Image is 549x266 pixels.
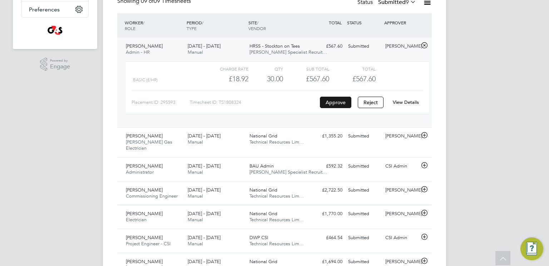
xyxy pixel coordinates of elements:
[249,258,277,265] span: National Grid
[358,97,384,108] button: Reject
[188,217,203,223] span: Manual
[188,234,221,241] span: [DATE] - [DATE]
[249,211,277,217] span: National Grid
[188,163,221,169] span: [DATE] - [DATE]
[187,25,197,31] span: TYPE
[393,99,419,105] a: View Details
[126,49,150,55] span: Admin - HR
[345,184,382,196] div: Submitted
[382,130,420,142] div: [PERSON_NAME]
[188,211,221,217] span: [DATE] - [DATE]
[126,258,163,265] span: [PERSON_NAME]
[329,64,375,73] div: Total
[249,139,304,145] span: Technical Resources Lim…
[382,40,420,52] div: [PERSON_NAME]
[345,208,382,220] div: Submitted
[308,232,345,244] div: £464.54
[382,232,420,244] div: CSI Admin
[247,16,308,35] div: SITE
[283,64,329,73] div: Sub Total
[40,58,70,71] a: Powered byEngage
[248,73,283,85] div: 30.00
[188,43,221,49] span: [DATE] - [DATE]
[126,43,163,49] span: [PERSON_NAME]
[248,64,283,73] div: QTY
[188,187,221,193] span: [DATE] - [DATE]
[126,241,170,247] span: Project Engineer - CSI
[249,193,304,199] span: Technical Resources Lim…
[249,234,268,241] span: DWP CSI
[188,49,203,55] span: Manual
[283,73,329,85] div: £567.60
[188,258,221,265] span: [DATE] - [DATE]
[308,40,345,52] div: £567.60
[248,25,266,31] span: VENDOR
[308,208,345,220] div: £1,770.00
[345,130,382,142] div: Submitted
[133,77,158,82] span: basic (£/HR)
[188,241,203,247] span: Manual
[123,16,185,35] div: WORKER
[126,211,163,217] span: [PERSON_NAME]
[345,160,382,172] div: Submitted
[202,64,248,73] div: Charge rate
[249,43,300,49] span: HRSS - Stockton on Tees
[188,169,203,175] span: Manual
[125,25,135,31] span: ROLE
[185,16,247,35] div: PERIOD
[126,169,154,175] span: Administrator
[308,130,345,142] div: £1,355.20
[382,160,420,172] div: CSI Admin
[257,20,258,25] span: /
[126,163,163,169] span: [PERSON_NAME]
[345,232,382,244] div: Submitted
[126,234,163,241] span: [PERSON_NAME]
[50,64,70,70] span: Engage
[126,133,163,139] span: [PERSON_NAME]
[22,1,88,17] button: Preferences
[21,25,89,36] a: Go to home page
[50,58,70,64] span: Powered by
[382,184,420,196] div: [PERSON_NAME]
[308,184,345,196] div: £2,722.50
[126,217,147,223] span: Electrician
[46,25,64,36] img: g4sssuk-logo-retina.png
[329,20,342,25] span: TOTAL
[29,6,60,13] span: Preferences
[308,160,345,172] div: £592.32
[190,97,318,108] div: Timesheet ID: TS1808324
[382,16,420,29] div: APPROVER
[132,97,190,108] div: Placement ID: 295593
[249,49,327,55] span: [PERSON_NAME] Specialist Recruit…
[249,169,327,175] span: [PERSON_NAME] Specialist Recruit…
[126,193,178,199] span: Commissioning Engineer
[202,73,248,85] div: £18.92
[202,20,203,25] span: /
[188,133,221,139] span: [DATE] - [DATE]
[126,139,172,151] span: [PERSON_NAME] Gas Electrician
[345,40,382,52] div: Submitted
[249,187,277,193] span: National Grid
[249,217,304,223] span: Technical Resources Lim…
[382,208,420,220] div: [PERSON_NAME]
[352,74,376,83] span: £567.60
[520,237,543,260] button: Engage Resource Center
[143,20,144,25] span: /
[249,133,277,139] span: National Grid
[249,163,274,169] span: BAU Admin
[249,241,304,247] span: Technical Resources Lim…
[320,97,351,108] button: Approve
[345,16,382,29] div: STATUS
[188,193,203,199] span: Manual
[188,139,203,145] span: Manual
[126,187,163,193] span: [PERSON_NAME]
